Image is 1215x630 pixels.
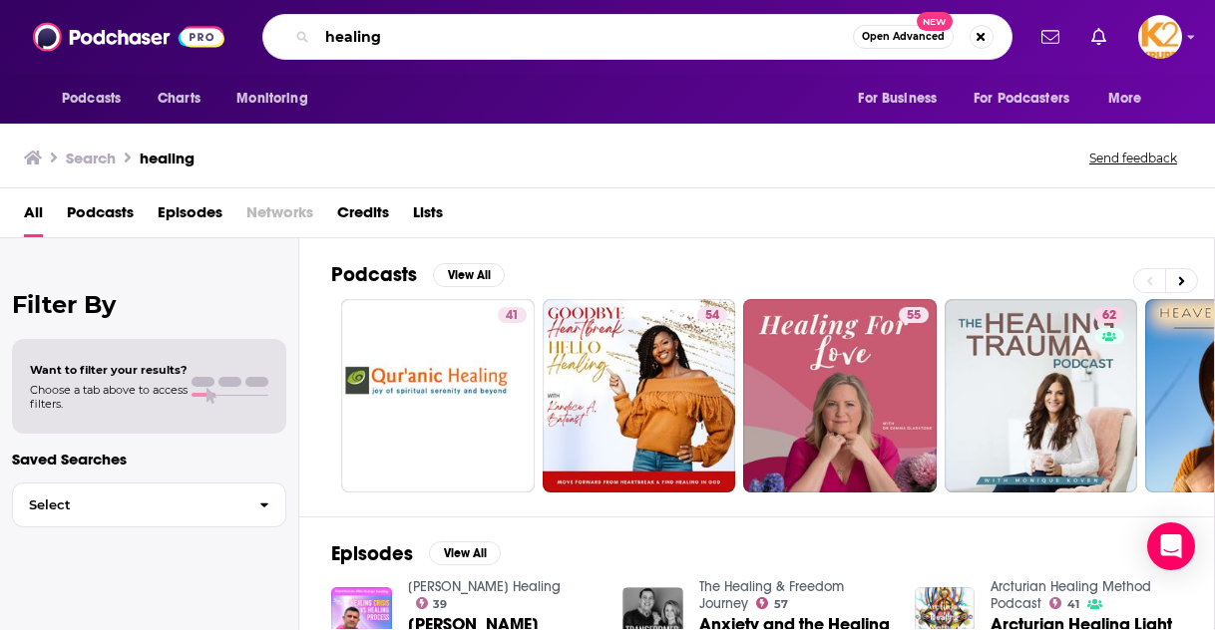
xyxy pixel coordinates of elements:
a: 41 [498,307,527,323]
h3: healing [140,149,195,167]
span: 62 [1102,306,1116,326]
button: open menu [844,80,962,118]
span: 57 [774,600,788,609]
span: 41 [1067,600,1079,609]
span: Networks [246,196,313,237]
a: 54 [697,307,727,323]
span: Choose a tab above to access filters. [30,383,188,411]
a: 55 [899,307,929,323]
span: For Business [858,85,937,113]
button: open menu [961,80,1098,118]
button: Show profile menu [1138,15,1182,59]
a: 41 [1049,597,1079,609]
a: Show notifications dropdown [1083,20,1114,54]
button: Select [12,482,286,527]
button: View All [433,263,505,287]
h2: Podcasts [331,262,417,287]
span: 39 [433,600,447,609]
span: More [1108,85,1142,113]
span: Monitoring [236,85,307,113]
span: 55 [907,306,921,326]
button: Send feedback [1083,150,1183,166]
div: Search podcasts, credits, & more... [262,14,1012,60]
a: Star Magic Healing [408,578,561,595]
h3: Search [66,149,116,167]
a: Lists [413,196,443,237]
a: All [24,196,43,237]
span: Select [13,498,243,511]
a: 62 [945,299,1138,492]
span: Want to filter your results? [30,363,188,377]
img: User Profile [1138,15,1182,59]
span: Podcasts [62,85,121,113]
button: Open AdvancedNew [853,25,954,49]
a: 62 [1094,307,1124,323]
a: 57 [756,597,788,609]
span: For Podcasters [974,85,1069,113]
span: Logged in as K2Krupp [1138,15,1182,59]
a: PodcastsView All [331,262,505,287]
h2: Filter By [12,290,286,319]
div: Open Intercom Messenger [1147,522,1195,570]
a: Charts [145,80,212,118]
h2: Episodes [331,541,413,566]
a: Credits [337,196,389,237]
span: New [917,12,953,31]
span: Open Advanced [862,32,945,42]
a: 41 [341,299,535,492]
button: View All [429,541,501,565]
button: open menu [222,80,333,118]
span: 41 [506,306,519,326]
img: Podchaser - Follow, Share and Rate Podcasts [33,18,224,56]
input: Search podcasts, credits, & more... [317,21,853,53]
a: 55 [743,299,937,492]
span: 54 [705,306,719,326]
a: 39 [416,597,448,609]
a: 54 [543,299,736,492]
button: open menu [1094,80,1167,118]
a: Arcturian Healing Method Podcast [991,578,1151,612]
a: Show notifications dropdown [1033,20,1067,54]
a: Podcasts [67,196,134,237]
a: Episodes [158,196,222,237]
a: The Healing & Freedom Journey [699,578,844,612]
span: Charts [158,85,201,113]
button: open menu [48,80,147,118]
a: EpisodesView All [331,541,501,566]
p: Saved Searches [12,450,286,469]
